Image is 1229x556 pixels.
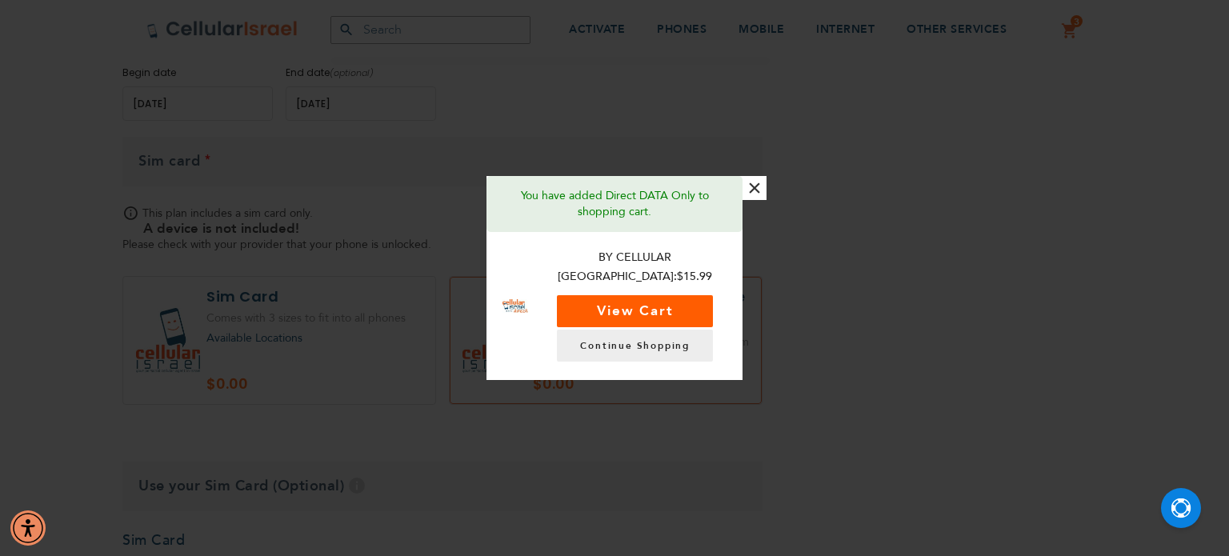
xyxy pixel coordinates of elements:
button: View Cart [557,295,713,327]
p: You have added Direct DATA Only to shopping cart. [498,188,731,220]
p: By Cellular [GEOGRAPHIC_DATA]: [544,248,727,287]
div: Accessibility Menu [10,510,46,546]
a: Continue Shopping [557,330,713,362]
span: $15.99 [677,269,712,284]
button: × [743,176,767,200]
